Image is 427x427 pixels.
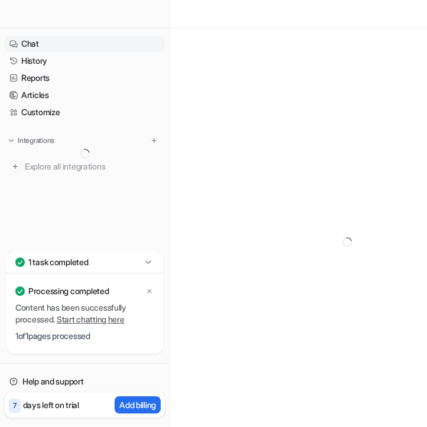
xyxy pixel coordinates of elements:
a: Chat [5,35,165,52]
p: Add billing [119,399,156,411]
button: Integrations [5,135,58,146]
a: Articles [5,87,165,103]
p: 7 [13,400,17,411]
button: Add billing [115,396,161,413]
a: History [5,53,165,69]
a: Customize [5,104,165,120]
img: expand menu [7,136,15,145]
a: Explore all integrations [5,158,165,175]
span: Explore all integrations [25,157,160,176]
p: Processing completed [28,285,109,297]
p: days left on trial [23,399,79,411]
a: Start chatting here [57,314,125,324]
p: 1 task completed [28,256,89,268]
a: Help and support [5,373,165,390]
a: Reports [5,70,165,86]
p: Integrations [18,136,54,145]
img: menu_add.svg [150,136,158,145]
img: explore all integrations [9,161,21,172]
p: 1 of 1 pages processed [15,330,154,342]
p: Content has been successfully processed. [15,302,154,325]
